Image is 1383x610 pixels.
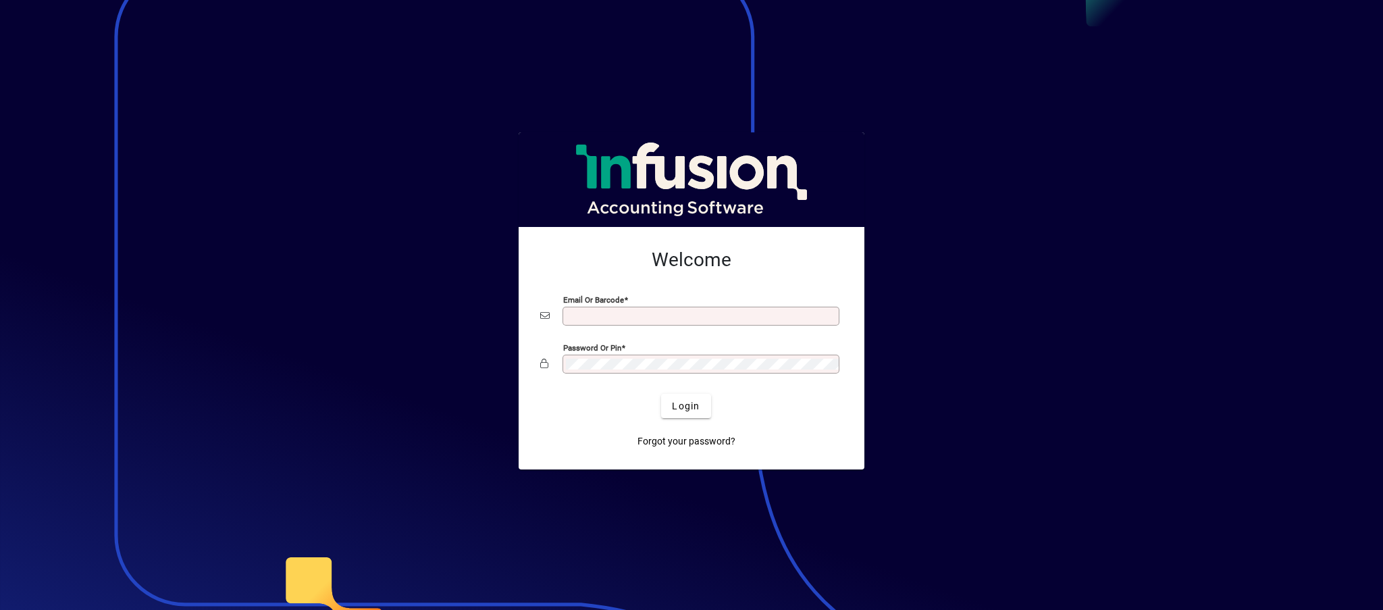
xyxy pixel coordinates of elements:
h2: Welcome [540,249,843,272]
a: Forgot your password? [632,429,741,453]
mat-label: Password or Pin [563,343,621,353]
button: Login [661,394,710,418]
span: Forgot your password? [637,434,735,449]
span: Login [672,399,700,413]
mat-label: Email or Barcode [563,295,624,305]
